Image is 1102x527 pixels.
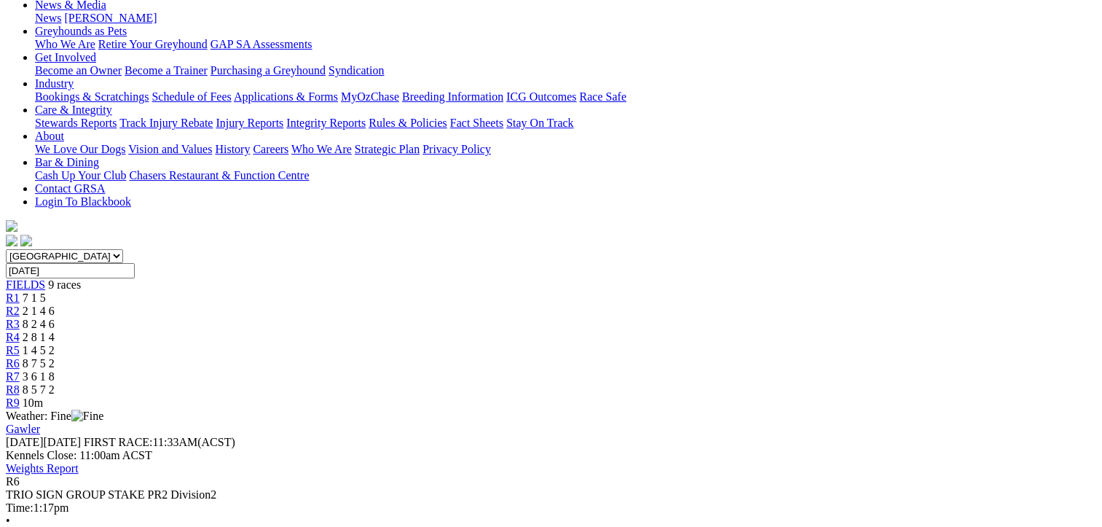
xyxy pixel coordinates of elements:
[6,318,20,330] a: R3
[286,117,366,129] a: Integrity Reports
[6,501,34,514] span: Time:
[6,397,20,409] a: R9
[6,220,17,232] img: logo-grsa-white.png
[328,64,384,77] a: Syndication
[23,331,55,343] span: 2 8 1 4
[23,397,43,409] span: 10m
[23,370,55,383] span: 3 6 1 8
[35,143,1096,156] div: About
[579,90,626,103] a: Race Safe
[355,143,420,155] a: Strategic Plan
[23,383,55,396] span: 8 5 7 2
[35,143,125,155] a: We Love Our Dogs
[35,117,117,129] a: Stewards Reports
[402,90,503,103] a: Breeding Information
[6,436,44,448] span: [DATE]
[253,143,288,155] a: Careers
[6,292,20,304] a: R1
[98,38,208,50] a: Retire Your Greyhound
[6,515,10,527] span: •
[234,90,338,103] a: Applications & Forms
[6,305,20,317] a: R2
[35,51,96,63] a: Get Involved
[6,357,20,370] a: R6
[128,143,212,155] a: Vision and Values
[35,169,126,181] a: Cash Up Your Club
[506,90,576,103] a: ICG Outcomes
[84,436,152,448] span: FIRST RACE:
[23,344,55,356] span: 1 4 5 2
[35,90,149,103] a: Bookings & Scratchings
[215,143,250,155] a: History
[35,12,1096,25] div: News & Media
[64,12,157,24] a: [PERSON_NAME]
[6,331,20,343] a: R4
[35,38,1096,51] div: Greyhounds as Pets
[6,501,1096,515] div: 1:17pm
[422,143,491,155] a: Privacy Policy
[23,292,46,304] span: 7 1 5
[35,182,105,195] a: Contact GRSA
[210,64,326,77] a: Purchasing a Greyhound
[341,90,399,103] a: MyOzChase
[210,38,312,50] a: GAP SA Assessments
[35,77,74,90] a: Industry
[35,12,61,24] a: News
[6,475,20,488] span: R6
[48,278,81,291] span: 9 races
[35,169,1096,182] div: Bar & Dining
[216,117,283,129] a: Injury Reports
[6,488,1096,501] div: TRIO SIGN GROUP STAKE PR2 Division2
[35,38,95,50] a: Who We Are
[129,169,309,181] a: Chasers Restaurant & Function Centre
[35,25,127,37] a: Greyhounds as Pets
[6,263,135,278] input: Select date
[151,90,231,103] a: Schedule of Fees
[6,278,45,291] a: FIELDS
[6,344,20,356] a: R5
[6,423,40,435] a: Gawler
[20,235,32,246] img: twitter.svg
[6,449,1096,462] div: Kennels Close: 11:00am ACST
[6,410,103,422] span: Weather: Fine
[23,305,55,317] span: 2 1 4 6
[35,90,1096,104] div: Industry
[35,195,131,208] a: Login To Blackbook
[369,117,447,129] a: Rules & Policies
[125,64,208,77] a: Become a Trainer
[23,357,55,370] span: 8 7 5 2
[35,156,99,168] a: Bar & Dining
[291,143,352,155] a: Who We Are
[35,104,112,116] a: Care & Integrity
[84,436,235,448] span: 11:33AM(ACST)
[119,117,213,129] a: Track Injury Rebate
[23,318,55,330] span: 8 2 4 6
[6,462,79,475] a: Weights Report
[450,117,503,129] a: Fact Sheets
[6,235,17,246] img: facebook.svg
[35,64,122,77] a: Become an Owner
[6,436,81,448] span: [DATE]
[35,117,1096,130] div: Care & Integrity
[35,64,1096,77] div: Get Involved
[6,370,20,383] a: R7
[71,410,103,423] img: Fine
[6,383,20,396] a: R8
[35,130,64,142] a: About
[506,117,573,129] a: Stay On Track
